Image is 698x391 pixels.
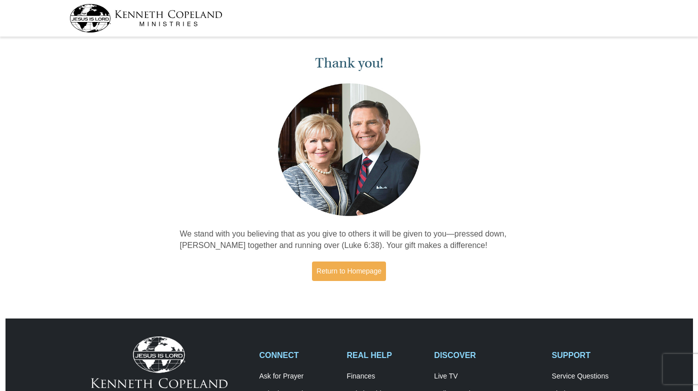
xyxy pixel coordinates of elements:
[346,350,423,360] h2: REAL HELP
[180,228,518,251] p: We stand with you believing that as you give to others it will be given to you—pressed down, [PER...
[434,350,541,360] h2: DISCOVER
[552,350,629,360] h2: SUPPORT
[180,55,518,71] h1: Thank you!
[259,372,336,381] a: Ask for Prayer
[275,81,423,218] img: Kenneth and Gloria
[434,372,541,381] a: Live TV
[259,350,336,360] h2: CONNECT
[69,4,222,32] img: kcm-header-logo.svg
[552,372,629,381] a: Service Questions
[346,372,423,381] a: Finances
[312,261,386,281] a: Return to Homepage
